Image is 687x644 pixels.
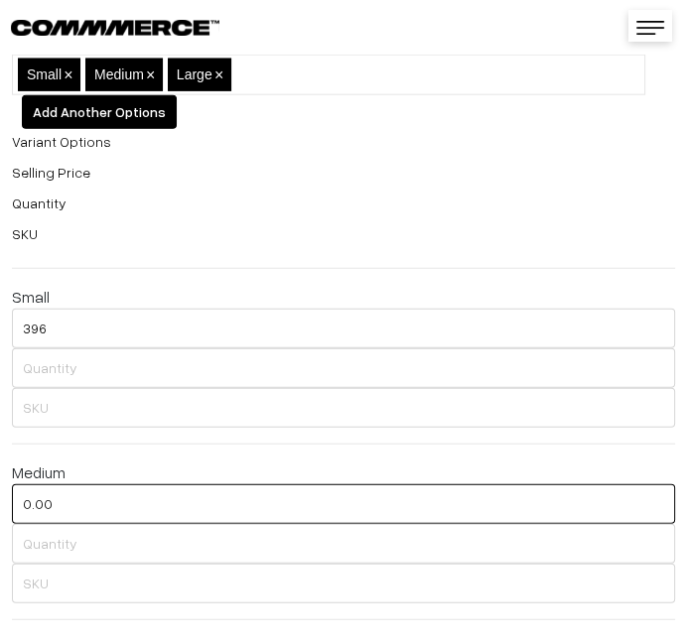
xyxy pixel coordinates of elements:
[22,95,177,129] button: Add Another Options
[12,193,67,213] label: Quantity
[94,66,144,82] span: Medium
[12,162,90,183] label: Selling Price
[12,460,675,484] div: Medium
[12,131,111,152] label: Variant Options
[12,285,675,309] div: Small
[146,66,155,83] span: ×
[11,14,185,38] a: COMMMERCE
[12,484,675,524] input: Price
[27,66,62,82] span: Small
[12,564,675,603] input: SKU
[12,524,675,564] input: Quantity
[12,309,675,348] input: Price
[12,223,38,244] label: SKU
[12,348,675,388] input: Quantity
[12,388,675,428] input: SKU
[64,66,72,83] span: ×
[636,21,664,35] img: menu
[214,66,223,83] span: ×
[177,66,212,82] span: Large
[11,20,219,35] img: COMMMERCE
